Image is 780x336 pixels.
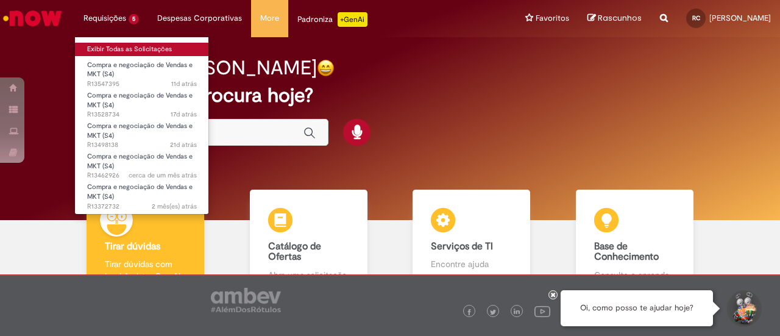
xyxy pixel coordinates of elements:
[75,120,209,146] a: Aberto R13498138 : Compra e negociação de Vendas e MKT (S4)
[75,59,209,85] a: Aberto R13547395 : Compra e negociação de Vendas e MKT (S4)
[725,290,762,327] button: Iniciar Conversa de Suporte
[587,13,642,24] a: Rascunhos
[227,190,391,295] a: Catálogo de Ofertas Abra uma solicitação
[390,190,553,295] a: Serviços de TI Encontre ajuda
[171,110,197,119] span: 17d atrás
[171,79,197,88] span: 11d atrás
[466,309,472,315] img: logo_footer_facebook.png
[83,12,126,24] span: Requisições
[431,258,512,270] p: Encontre ajuda
[553,190,717,295] a: Base de Conhecimento Consulte e aprenda
[129,171,197,180] span: cerca de um mês atrás
[338,12,367,27] p: +GenAi
[709,13,771,23] span: [PERSON_NAME]
[152,202,197,211] span: 2 mês(es) atrás
[297,12,367,27] div: Padroniza
[87,152,193,171] span: Compra e negociação de Vendas e MKT (S4)
[87,202,197,212] span: R13372732
[692,14,700,22] span: RC
[87,171,197,181] span: R13462926
[87,110,197,120] span: R13528734
[170,140,197,149] time: 08/09/2025 15:27:01
[87,91,193,110] span: Compra e negociação de Vendas e MKT (S4)
[598,12,642,24] span: Rascunhos
[171,79,197,88] time: 18/09/2025 14:21:58
[490,309,496,315] img: logo_footer_twitter.png
[431,240,493,252] b: Serviços de TI
[594,269,675,281] p: Consulte e aprenda
[157,12,242,24] span: Despesas Corporativas
[268,240,321,263] b: Catálogo de Ofertas
[87,60,193,79] span: Compra e negociação de Vendas e MKT (S4)
[260,12,279,24] span: More
[594,240,659,263] b: Base de Conhecimento
[561,290,713,326] div: Oi, como posso te ajudar hoje?
[64,190,227,295] a: Tirar dúvidas Tirar dúvidas com Lupi Assist e Gen Ai
[317,59,335,77] img: happy-face.png
[75,150,209,176] a: Aberto R13462926 : Compra e negociação de Vendas e MKT (S4)
[536,12,569,24] span: Favoritos
[87,182,193,201] span: Compra e negociação de Vendas e MKT (S4)
[105,240,160,252] b: Tirar dúvidas
[1,6,64,30] img: ServiceNow
[87,79,197,89] span: R13547395
[75,43,209,56] a: Exibir Todas as Solicitações
[87,121,193,140] span: Compra e negociação de Vendas e MKT (S4)
[268,269,349,281] p: Abra uma solicitação
[171,110,197,119] time: 12/09/2025 16:53:19
[152,202,197,211] time: 07/08/2025 17:40:12
[87,140,197,150] span: R13498138
[534,303,550,319] img: logo_footer_youtube.png
[170,140,197,149] span: 21d atrás
[83,85,696,106] h2: O que você procura hoje?
[75,181,209,207] a: Aberto R13372732 : Compra e negociação de Vendas e MKT (S4)
[211,288,281,312] img: logo_footer_ambev_rotulo_gray.png
[74,37,209,215] ul: Requisições
[514,309,520,316] img: logo_footer_linkedin.png
[129,171,197,180] time: 29/08/2025 15:13:06
[105,258,186,282] p: Tirar dúvidas com Lupi Assist e Gen Ai
[129,14,139,24] span: 5
[75,89,209,115] a: Aberto R13528734 : Compra e negociação de Vendas e MKT (S4)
